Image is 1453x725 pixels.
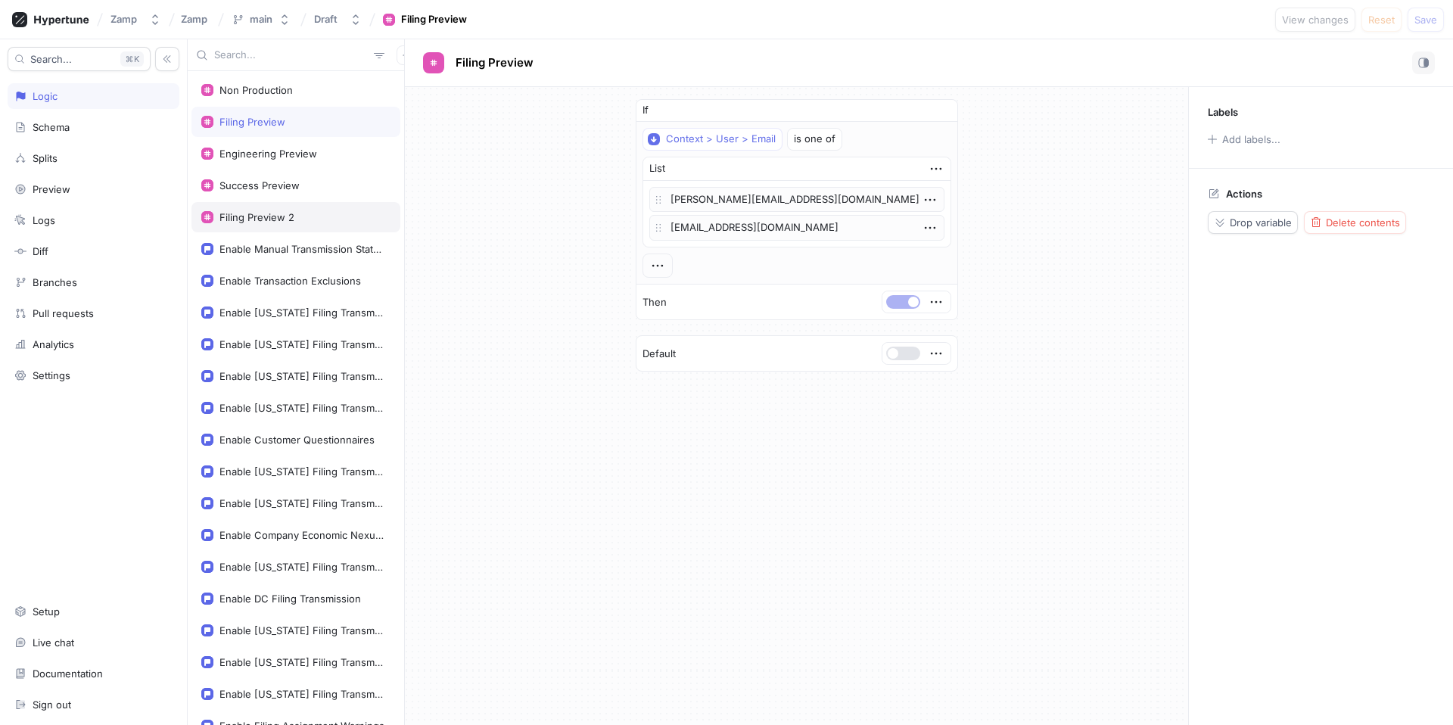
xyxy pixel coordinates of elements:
span: Delete contents [1326,218,1400,227]
div: Enable [US_STATE] Filing Transmission [219,561,384,573]
div: Documentation [33,667,103,680]
button: main [226,7,297,32]
button: Draft [308,7,368,32]
button: Save [1408,8,1444,32]
button: Add labels... [1203,129,1284,149]
div: Filing Preview [401,12,467,27]
div: Pull requests [33,307,94,319]
p: If [642,103,649,118]
div: Sign out [33,699,71,711]
span: Drop variable [1230,218,1292,227]
p: Actions [1226,188,1262,200]
input: Search... [214,48,368,63]
span: Save [1414,15,1437,24]
div: Non Production [219,84,293,96]
div: Diff [33,245,48,257]
div: Setup [33,605,60,618]
div: Live chat [33,636,74,649]
div: Enable [US_STATE] Filing Transmission [219,306,384,319]
div: Enable [US_STATE] Filing Transmission [219,688,384,700]
div: Enable [US_STATE] Filing Transmission [219,370,384,382]
div: Engineering Preview [219,148,317,160]
div: Enable [US_STATE] Filing Transmission [219,465,384,478]
button: Reset [1361,8,1402,32]
span: Reset [1368,15,1395,24]
a: Documentation [8,661,179,686]
div: List [649,161,665,176]
p: Labels [1208,106,1238,118]
div: Analytics [33,338,74,350]
div: Schema [33,121,70,133]
p: [PERSON_NAME][EMAIL_ADDRESS][DOMAIN_NAME] [649,187,944,213]
div: Filing Preview 2 [219,211,294,223]
div: Enable [US_STATE] Filing Transmission [219,497,384,509]
div: Enable Transaction Exclusions [219,275,361,287]
div: Enable [US_STATE] Filing Transmission [219,338,384,350]
div: Draft [314,13,338,26]
div: Settings [33,369,70,381]
div: Filing Preview [219,116,285,128]
div: Logic [33,90,58,102]
div: Splits [33,152,58,164]
div: Success Preview [219,179,300,191]
div: Preview [33,183,70,195]
div: main [250,13,272,26]
span: Zamp [181,14,207,24]
button: Search...K [8,47,151,71]
button: Context > User > Email [642,128,783,151]
span: Search... [30,54,72,64]
button: View changes [1275,8,1355,32]
div: Context > User > Email [666,132,776,145]
div: Enable [US_STATE] Filing Transmission [219,656,384,668]
div: Enable [US_STATE] Filing Transmission [219,402,384,414]
p: Default [642,347,676,362]
p: [EMAIL_ADDRESS][DOMAIN_NAME] [649,215,944,241]
div: Logs [33,214,55,226]
div: Enable Manual Transmission Status Update [219,243,384,255]
button: Drop variable [1208,211,1298,234]
div: Add labels... [1222,135,1280,145]
div: Enable Company Economic Nexus Report [219,529,384,541]
div: K [120,51,144,67]
div: Enable [US_STATE] Filing Transmission [219,624,384,636]
p: Then [642,295,667,310]
div: Enable Customer Questionnaires [219,434,375,446]
div: Branches [33,276,77,288]
button: Zamp [104,7,167,32]
span: Filing Preview [456,57,534,69]
div: Enable DC Filing Transmission [219,593,361,605]
span: View changes [1282,15,1349,24]
div: Zamp [110,13,137,26]
div: is one of [794,135,835,144]
button: Delete contents [1304,211,1406,234]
